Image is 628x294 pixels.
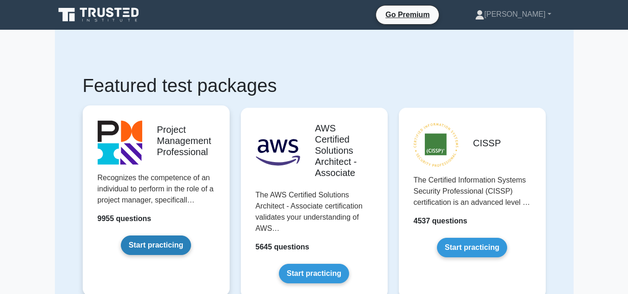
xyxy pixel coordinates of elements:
h1: Featured test packages [83,74,546,97]
a: Start practicing [437,238,507,257]
a: Go Premium [380,9,435,20]
a: Start practicing [279,264,349,283]
a: [PERSON_NAME] [453,5,574,24]
a: Start practicing [121,235,191,255]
